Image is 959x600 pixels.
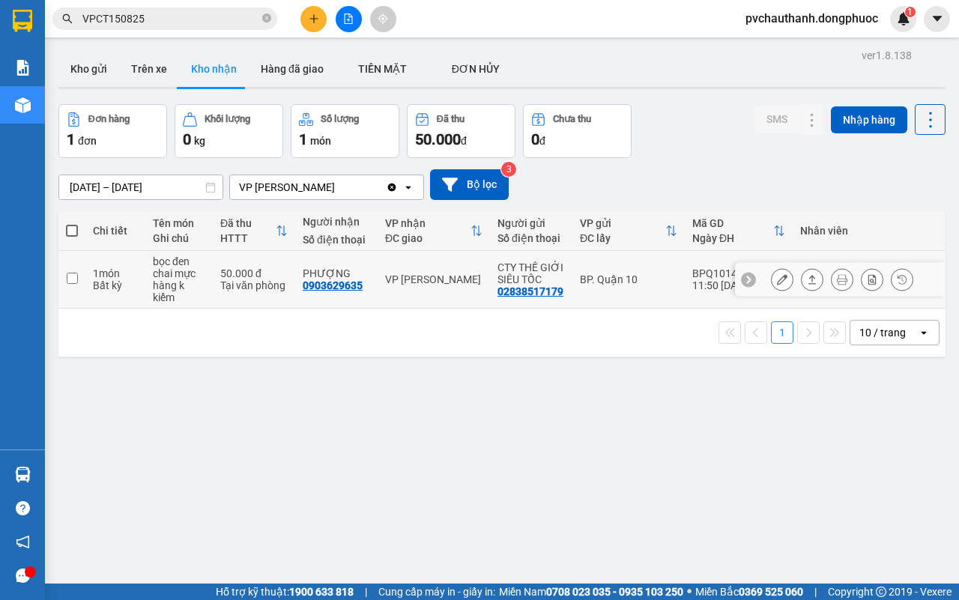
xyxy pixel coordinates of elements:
[924,6,950,32] button: caret-down
[862,47,912,64] div: ver 1.8.138
[321,114,359,124] div: Số lượng
[386,181,398,193] svg: Clear value
[220,279,288,291] div: Tại văn phòng
[918,327,930,339] svg: open
[78,135,97,147] span: đơn
[876,587,886,597] span: copyright
[553,114,591,124] div: Chưa thu
[452,63,500,75] span: ĐƠN HỦY
[153,279,205,303] div: hàng k kiểm
[15,60,31,76] img: solution-icon
[931,12,944,25] span: caret-down
[13,10,32,32] img: logo-vxr
[859,325,906,340] div: 10 / trang
[16,535,30,549] span: notification
[183,130,191,148] span: 0
[15,467,31,482] img: warehouse-icon
[343,13,354,24] span: file-add
[216,584,354,600] span: Hỗ trợ kỹ thuật:
[16,569,30,583] span: message
[497,261,565,285] div: CTY THẾ GIỚI SIÊU TỐC
[303,267,370,279] div: PHƯỢNG
[310,135,331,147] span: món
[59,175,223,199] input: Select a date range.
[539,135,545,147] span: đ
[62,13,73,24] span: search
[907,7,913,17] span: 1
[365,584,367,600] span: |
[153,232,205,244] div: Ghi chú
[93,225,138,237] div: Chi tiết
[754,106,799,133] button: SMS
[370,6,396,32] button: aim
[385,273,482,285] div: VP [PERSON_NAME]
[499,584,683,600] span: Miền Nam
[179,51,249,87] button: Kho nhận
[831,106,907,133] button: Nhập hàng
[572,211,685,251] th: Toggle SortBy
[239,180,335,195] div: VP [PERSON_NAME]
[291,104,399,158] button: Số lượng1món
[336,6,362,32] button: file-add
[213,211,295,251] th: Toggle SortBy
[358,63,407,75] span: TIỀN MẶT
[685,211,793,251] th: Toggle SortBy
[93,279,138,291] div: Bất kỳ
[303,234,370,246] div: Số điện thoại
[580,232,665,244] div: ĐC lấy
[58,104,167,158] button: Đơn hàng1đơn
[437,114,465,124] div: Đã thu
[262,13,271,22] span: close-circle
[299,130,307,148] span: 1
[800,225,937,237] div: Nhân viên
[814,584,817,600] span: |
[205,114,250,124] div: Khối lượng
[336,180,338,195] input: Selected VP Châu Thành.
[407,104,515,158] button: Đã thu50.000đ
[497,217,565,229] div: Người gửi
[531,130,539,148] span: 0
[430,169,509,200] button: Bộ lọc
[733,9,890,28] span: pvchauthanh.dongphuoc
[497,285,563,297] div: 02838517179
[801,268,823,291] div: Giao hàng
[58,51,119,87] button: Kho gửi
[523,104,632,158] button: Chưa thu0đ
[687,589,692,595] span: ⚪️
[580,217,665,229] div: VP gửi
[461,135,467,147] span: đ
[175,104,283,158] button: Khối lượng0kg
[303,216,370,228] div: Người nhận
[82,10,259,27] input: Tìm tên, số ĐT hoặc mã đơn
[692,279,785,291] div: 11:50 [DATE]
[303,279,363,291] div: 0903629635
[497,232,565,244] div: Số điện thoại
[194,135,205,147] span: kg
[15,97,31,113] img: warehouse-icon
[88,114,130,124] div: Đơn hàng
[16,501,30,515] span: question-circle
[289,586,354,598] strong: 1900 633 818
[220,232,276,244] div: HTTT
[67,130,75,148] span: 1
[905,7,916,17] sup: 1
[300,6,327,32] button: plus
[415,130,461,148] span: 50.000
[153,255,205,279] div: bọc đen chai mực
[220,217,276,229] div: Đã thu
[93,267,138,279] div: 1 món
[546,586,683,598] strong: 0708 023 035 - 0935 103 250
[378,584,495,600] span: Cung cấp máy in - giấy in:
[378,211,490,251] th: Toggle SortBy
[692,232,773,244] div: Ngày ĐH
[739,586,803,598] strong: 0369 525 060
[119,51,179,87] button: Trên xe
[501,162,516,177] sup: 3
[220,267,288,279] div: 50.000 đ
[580,273,677,285] div: BP. Quận 10
[262,12,271,26] span: close-circle
[309,13,319,24] span: plus
[385,232,471,244] div: ĐC giao
[402,181,414,193] svg: open
[153,217,205,229] div: Tên món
